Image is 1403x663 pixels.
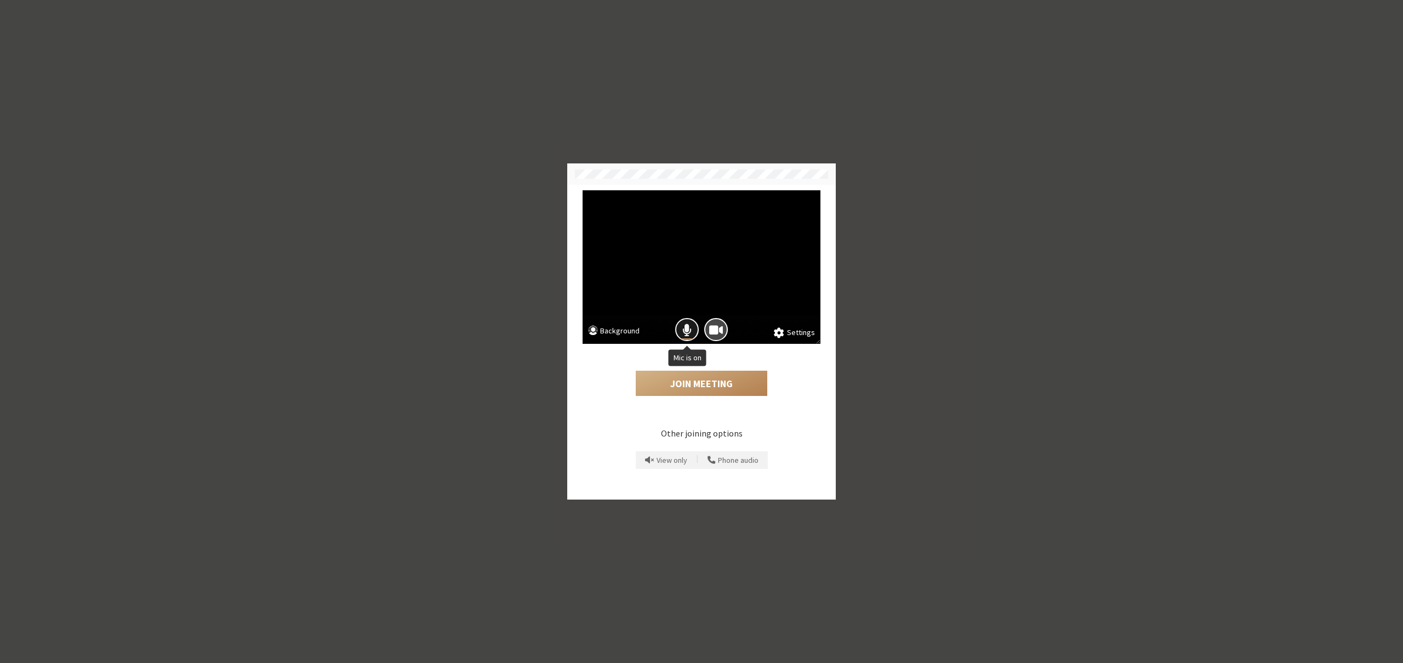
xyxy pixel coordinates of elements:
button: Camera is on [704,318,728,342]
button: Background [588,325,640,339]
span: | [697,453,698,467]
button: Join Meeting [636,371,767,396]
button: Use your phone for mic and speaker while you view the meeting on this device. [704,451,762,469]
span: View only [657,456,687,464]
button: Prevent echo when there is already an active mic and speaker in the room. [641,451,691,469]
button: Settings [774,327,815,339]
span: Phone audio [718,456,758,464]
button: Mic is on [675,318,699,342]
p: Other joining options [583,427,820,440]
